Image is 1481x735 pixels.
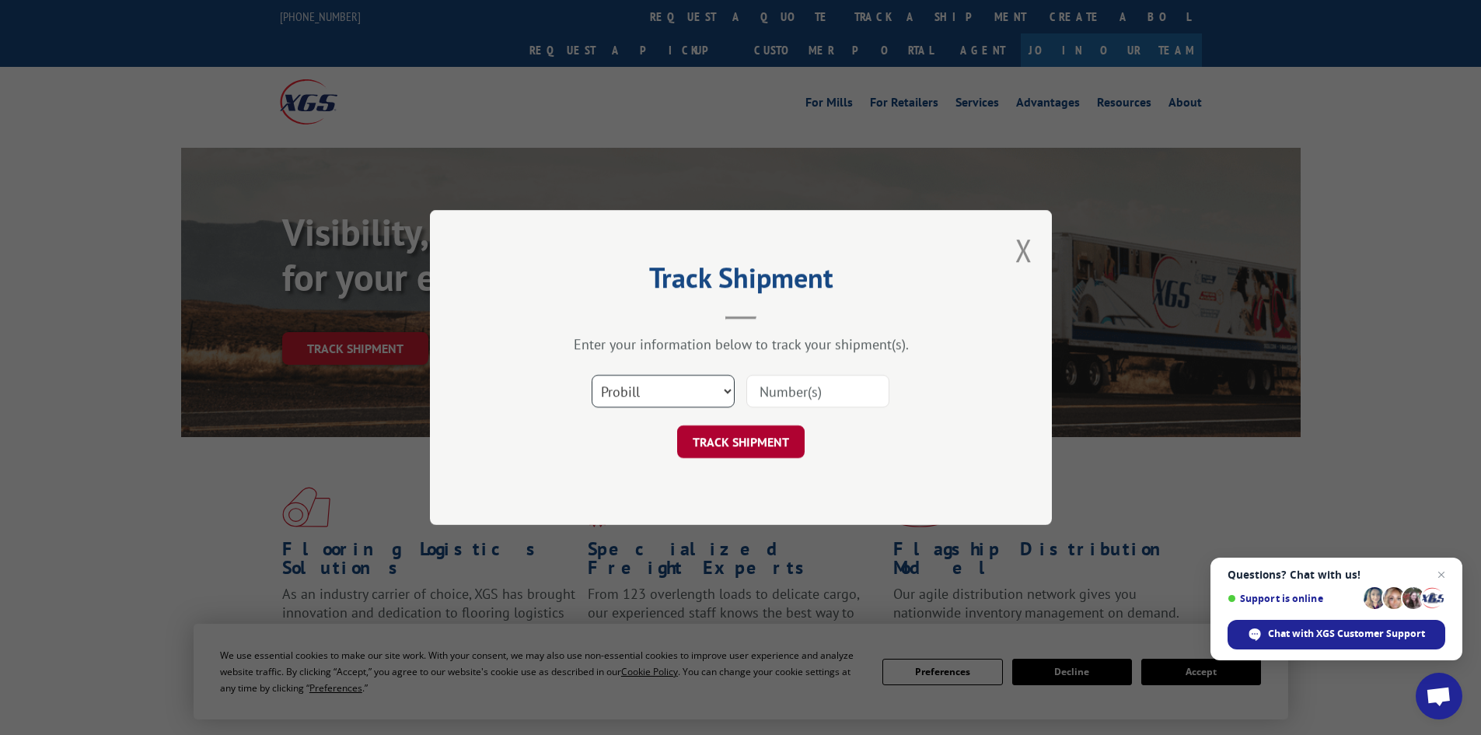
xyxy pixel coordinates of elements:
[1015,229,1032,271] button: Close modal
[508,267,974,296] h2: Track Shipment
[1268,627,1425,641] span: Chat with XGS Customer Support
[508,335,974,353] div: Enter your information below to track your shipment(s).
[1432,565,1451,584] span: Close chat
[677,425,805,458] button: TRACK SHIPMENT
[1228,620,1445,649] div: Chat with XGS Customer Support
[1416,673,1462,719] div: Open chat
[1228,569,1445,581] span: Questions? Chat with us!
[746,375,889,408] input: Number(s)
[1228,593,1358,604] span: Support is online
